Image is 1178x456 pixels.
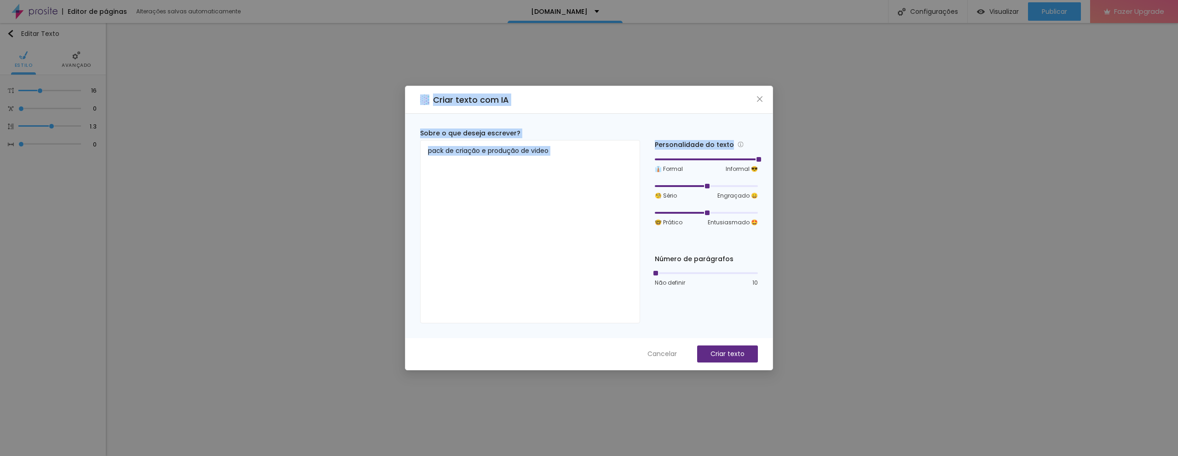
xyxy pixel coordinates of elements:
[708,218,758,227] span: Entusiasmado 🤩
[655,140,758,150] div: Personalidade do texto
[420,140,640,323] textarea: pack de criação e produção de video
[638,345,686,362] button: Cancelar
[420,129,640,138] div: Sobre o que deseja escrever?
[655,218,682,227] span: 🤓 Prático
[756,95,763,103] span: close
[655,254,758,264] div: Número de parágrafos
[655,165,683,173] span: 👔 Formal
[647,349,677,359] span: Cancelar
[755,94,765,104] button: Close
[752,279,758,287] span: 10
[655,279,685,287] span: Não definir
[710,349,745,359] p: Criar texto
[433,94,509,106] h2: Criar texto com IA
[655,192,677,200] span: 🧐 Sério
[717,192,758,200] span: Engraçado 😄
[697,345,758,362] button: Criar texto
[726,165,758,173] span: Informal 😎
